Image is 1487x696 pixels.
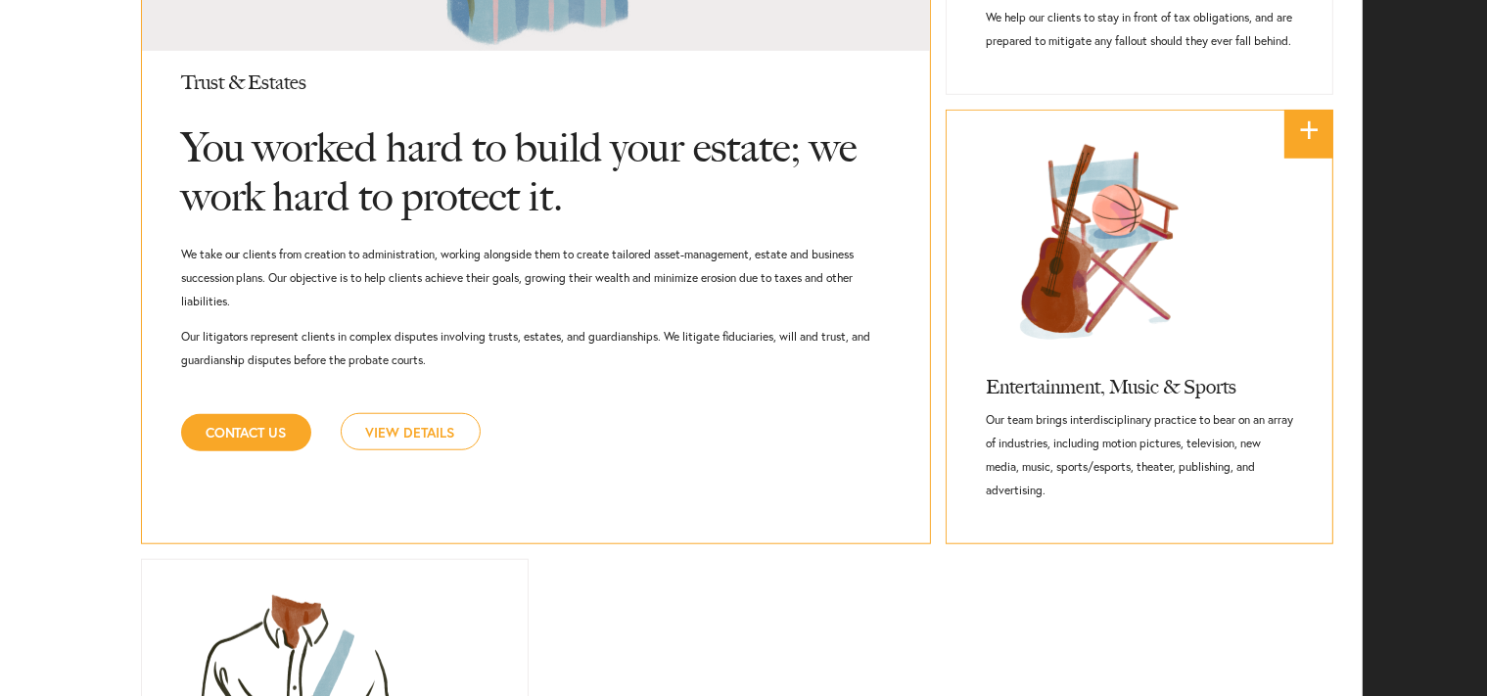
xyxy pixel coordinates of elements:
[181,51,892,104] h3: Trust & Estates
[341,413,481,450] a: View Details
[181,325,892,372] p: Our litigators represent clients in complex disputes involving trusts, estates, and guardianships...
[142,51,931,413] a: Trust & EstatesYou worked hard to build your estate; we work hard to protect it.We take our clien...
[181,104,892,231] h4: You worked hard to build your estate; we work hard to protect it.
[986,355,1293,408] h3: Entertainment, Music & Sports
[986,6,1293,53] p: We help our clients to stay in front of tax obligations, and are prepared to mitigate any fallout...
[181,243,892,313] p: We take our clients from creation to administration, working alongside them to create tailored as...
[1284,110,1333,159] a: +
[947,355,1332,543] a: Entertainment, Music & SportsOur team brings interdisciplinary practice to bear on an array of in...
[181,414,311,451] a: Contact Us
[986,408,1293,502] p: Our team brings interdisciplinary practice to bear on an array of industries, including motion pi...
